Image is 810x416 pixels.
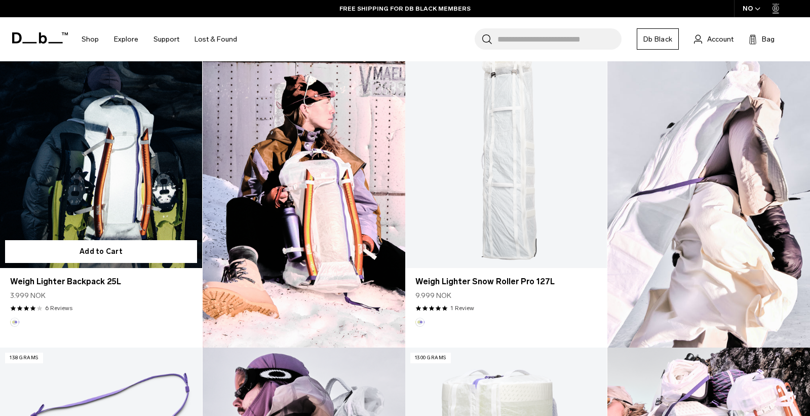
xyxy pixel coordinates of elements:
span: Account [707,34,734,45]
span: 3.999 NOK [10,290,46,301]
a: 1 reviews [450,304,474,313]
a: Support [153,21,179,57]
a: Lost & Found [195,21,237,57]
a: Db Black [637,28,679,50]
a: Weigh Lighter Snow Roller Pro 127L [415,276,597,288]
button: Add to Cart [5,240,197,263]
a: FREE SHIPPING FOR DB BLACK MEMBERS [339,4,471,13]
button: Aurora [415,318,425,327]
span: Bag [762,34,775,45]
a: Weigh Lighter Snow Roller Pro 127L [405,44,607,268]
span: 9.999 NOK [415,290,451,301]
img: Content block image [607,44,810,348]
a: Weigh Lighter Backpack 25L [10,276,192,288]
a: Shop [82,21,99,57]
button: Bag [749,33,775,45]
button: Aurora [10,318,19,327]
img: Content block image [203,44,405,348]
a: Explore [114,21,138,57]
p: 1300 grams [410,353,451,363]
nav: Main Navigation [74,17,245,61]
a: Account [694,33,734,45]
p: 138 grams [5,353,43,363]
a: 6 reviews [45,304,72,313]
